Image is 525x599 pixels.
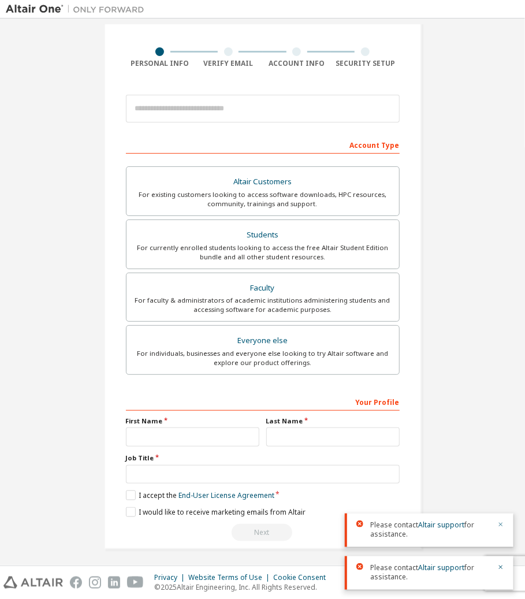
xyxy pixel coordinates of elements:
[3,576,63,589] img: altair_logo.svg
[89,576,101,589] img: instagram.svg
[331,59,400,68] div: Security Setup
[126,59,195,68] div: Personal Info
[178,490,274,500] a: End-User License Agreement
[266,416,400,426] label: Last Name
[273,573,333,582] div: Cookie Consent
[126,490,274,500] label: I accept the
[126,453,400,463] label: Job Title
[133,227,392,243] div: Students
[370,520,490,539] span: Please contact for assistance.
[70,576,82,589] img: facebook.svg
[188,573,273,582] div: Website Terms of Use
[133,243,392,262] div: For currently enrolled students looking to access the free Altair Student Edition bundle and all ...
[126,524,400,541] div: Read and acccept EULA to continue
[126,135,400,154] div: Account Type
[133,190,392,209] div: For existing customers looking to access software downloads, HPC resources, community, trainings ...
[6,3,150,15] img: Altair One
[154,573,188,582] div: Privacy
[126,507,306,517] label: I would like to receive marketing emails from Altair
[370,563,490,582] span: Please contact for assistance.
[133,333,392,349] div: Everyone else
[154,582,333,592] p: © 2025 Altair Engineering, Inc. All Rights Reserved.
[194,59,263,68] div: Verify Email
[418,520,464,530] a: Altair support
[133,349,392,367] div: For individuals, businesses and everyone else looking to try Altair software and explore our prod...
[126,416,259,426] label: First Name
[263,59,332,68] div: Account Info
[133,296,392,314] div: For faculty & administrators of academic institutions administering students and accessing softwa...
[127,576,144,589] img: youtube.svg
[133,280,392,296] div: Faculty
[418,563,464,572] a: Altair support
[133,174,392,190] div: Altair Customers
[108,576,120,589] img: linkedin.svg
[126,392,400,411] div: Your Profile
